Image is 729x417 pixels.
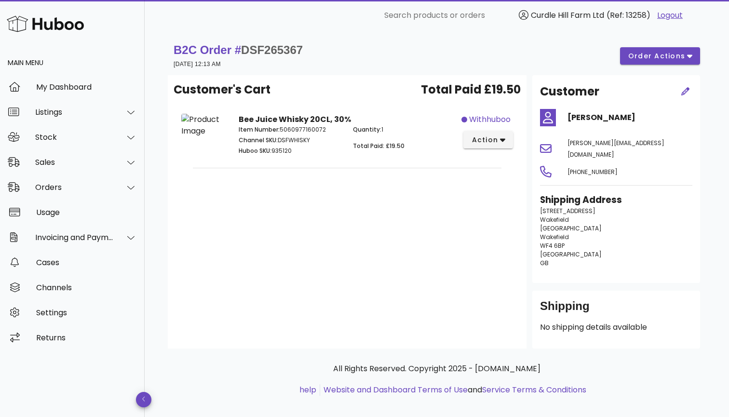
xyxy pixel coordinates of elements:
[657,10,683,21] a: Logout
[540,215,569,224] span: Wakefield
[36,333,137,342] div: Returns
[320,384,586,396] li: and
[482,384,586,395] a: Service Terms & Conditions
[324,384,468,395] a: Website and Dashboard Terms of Use
[7,13,84,34] img: Huboo Logo
[540,224,602,232] span: [GEOGRAPHIC_DATA]
[540,193,692,207] h3: Shipping Address
[353,142,405,150] span: Total Paid: £19.50
[35,233,114,242] div: Invoicing and Payments
[181,114,227,137] img: Product Image
[36,283,137,292] div: Channels
[239,147,341,155] p: 935120
[567,168,618,176] span: [PHONE_NUMBER]
[299,384,316,395] a: help
[531,10,604,21] span: Curdle Hill Farm Ltd
[239,114,351,125] strong: Bee Juice Whisky 20CL, 30%
[463,131,513,148] button: action
[540,250,602,258] span: [GEOGRAPHIC_DATA]
[36,308,137,317] div: Settings
[35,183,114,192] div: Orders
[239,147,271,155] span: Huboo SKU:
[239,125,341,134] p: 5060977160072
[540,207,595,215] span: [STREET_ADDRESS]
[471,135,498,145] span: action
[607,10,650,21] span: (Ref: 13258)
[36,208,137,217] div: Usage
[174,43,303,56] strong: B2C Order #
[36,82,137,92] div: My Dashboard
[620,47,700,65] button: order actions
[353,125,381,134] span: Quantity:
[469,114,511,125] span: withhuboo
[567,139,664,159] span: [PERSON_NAME][EMAIL_ADDRESS][DOMAIN_NAME]
[36,258,137,267] div: Cases
[35,133,114,142] div: Stock
[35,158,114,167] div: Sales
[540,233,569,241] span: Wakefield
[35,108,114,117] div: Listings
[540,298,692,322] div: Shipping
[421,81,521,98] span: Total Paid £19.50
[628,51,686,61] span: order actions
[239,125,280,134] span: Item Number:
[241,43,303,56] span: DSF265367
[239,136,278,144] span: Channel SKU:
[174,81,270,98] span: Customer's Cart
[175,363,698,375] p: All Rights Reserved. Copyright 2025 - [DOMAIN_NAME]
[540,242,565,250] span: WF4 6BP
[353,125,456,134] p: 1
[540,83,599,100] h2: Customer
[540,322,692,333] p: No shipping details available
[540,259,549,267] span: GB
[174,61,221,67] small: [DATE] 12:13 AM
[567,112,692,123] h4: [PERSON_NAME]
[239,136,341,145] p: DSFWHISKY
